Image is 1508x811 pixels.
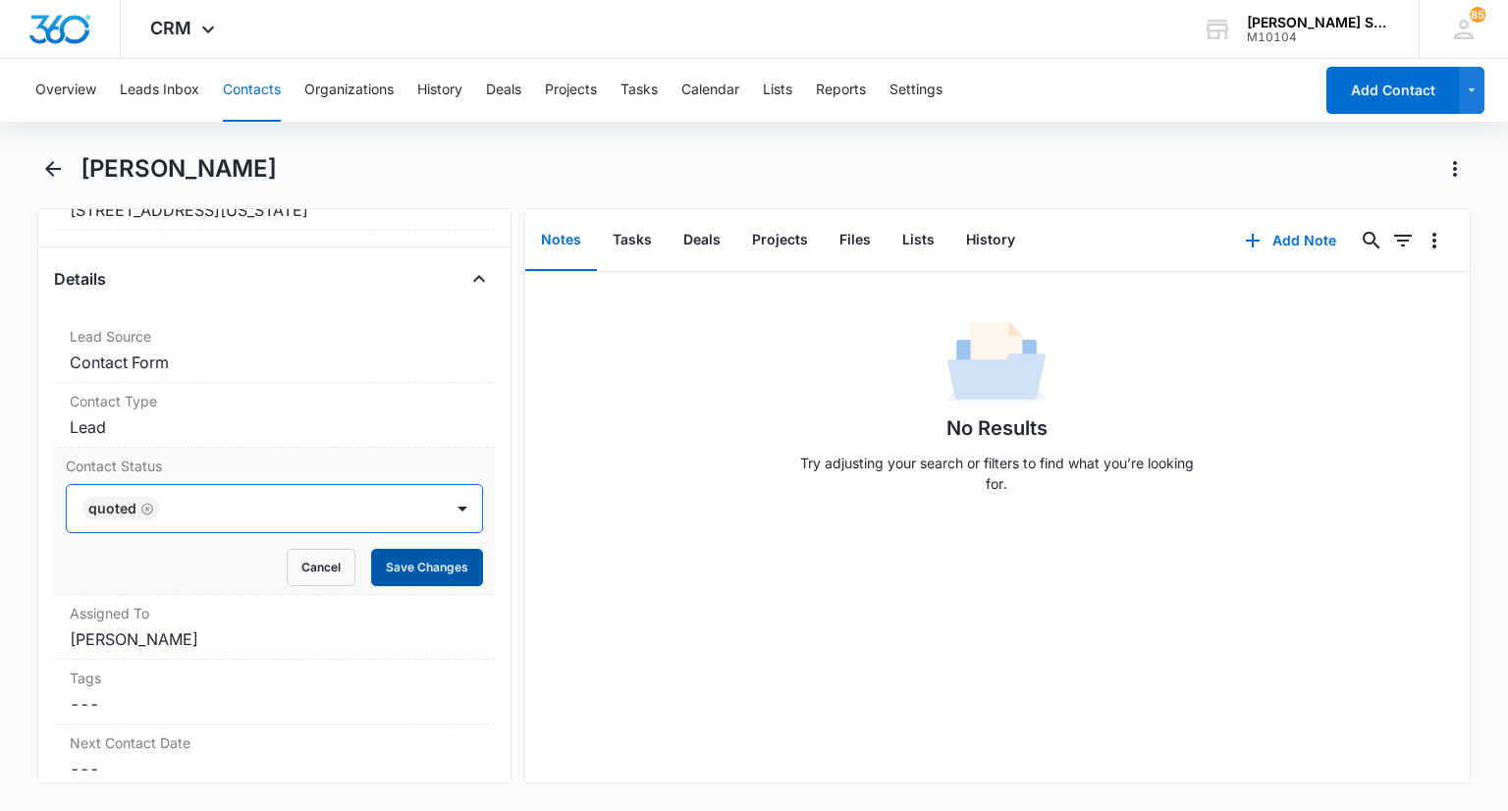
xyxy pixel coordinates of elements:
h1: [PERSON_NAME] [81,154,277,184]
span: CRM [150,18,191,38]
dd: [PERSON_NAME] [70,627,478,651]
dd: --- [70,692,478,716]
button: Calendar [681,59,739,122]
button: Back [37,153,68,185]
button: Tasks [597,210,668,271]
label: Lead Source [70,326,478,347]
div: account id [1247,30,1390,44]
button: Deals [668,210,736,271]
div: Assigned To[PERSON_NAME] [54,595,494,660]
button: Close [463,263,495,295]
label: Next Contact Date [70,732,478,753]
h1: No Results [946,413,1048,443]
button: Notes [525,210,597,271]
button: Projects [736,210,824,271]
div: notifications count [1470,7,1485,23]
p: Try adjusting your search or filters to find what you’re looking for. [790,453,1203,494]
label: Contact Status [66,456,482,476]
dd: Contact Form [70,351,478,374]
button: Filters [1387,225,1419,256]
button: Lists [763,59,792,122]
button: Overview [35,59,96,122]
label: Contact Type [70,391,478,411]
dd: [STREET_ADDRESS][US_STATE] [70,198,478,222]
button: Add Contact [1326,67,1459,114]
label: Assigned To [70,603,478,623]
button: Cancel [287,549,355,586]
button: Overflow Menu [1419,225,1450,256]
div: Remove Quoted [136,502,154,515]
button: Actions [1439,153,1471,185]
button: Deals [486,59,521,122]
button: Reports [816,59,866,122]
div: account name [1247,15,1390,30]
button: Search... [1356,225,1387,256]
img: No Data [947,315,1046,413]
div: Contact TypeLead [54,383,494,448]
button: Add Note [1225,217,1356,264]
dd: Lead [70,415,478,439]
button: History [950,210,1031,271]
dd: --- [70,757,478,781]
label: Tags [70,668,478,688]
button: Leads Inbox [120,59,199,122]
div: Lead SourceContact Form [54,318,494,383]
button: Projects [545,59,597,122]
button: Settings [889,59,942,122]
button: Contacts [223,59,281,122]
button: Organizations [304,59,394,122]
button: History [417,59,462,122]
button: Files [824,210,887,271]
div: Quoted [88,502,136,515]
div: Tags--- [54,660,494,725]
h4: Details [54,267,106,291]
button: Save Changes [371,549,483,586]
div: Next Contact Date--- [54,725,494,789]
button: Tasks [620,59,658,122]
button: Lists [887,210,950,271]
span: 85 [1470,7,1485,23]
